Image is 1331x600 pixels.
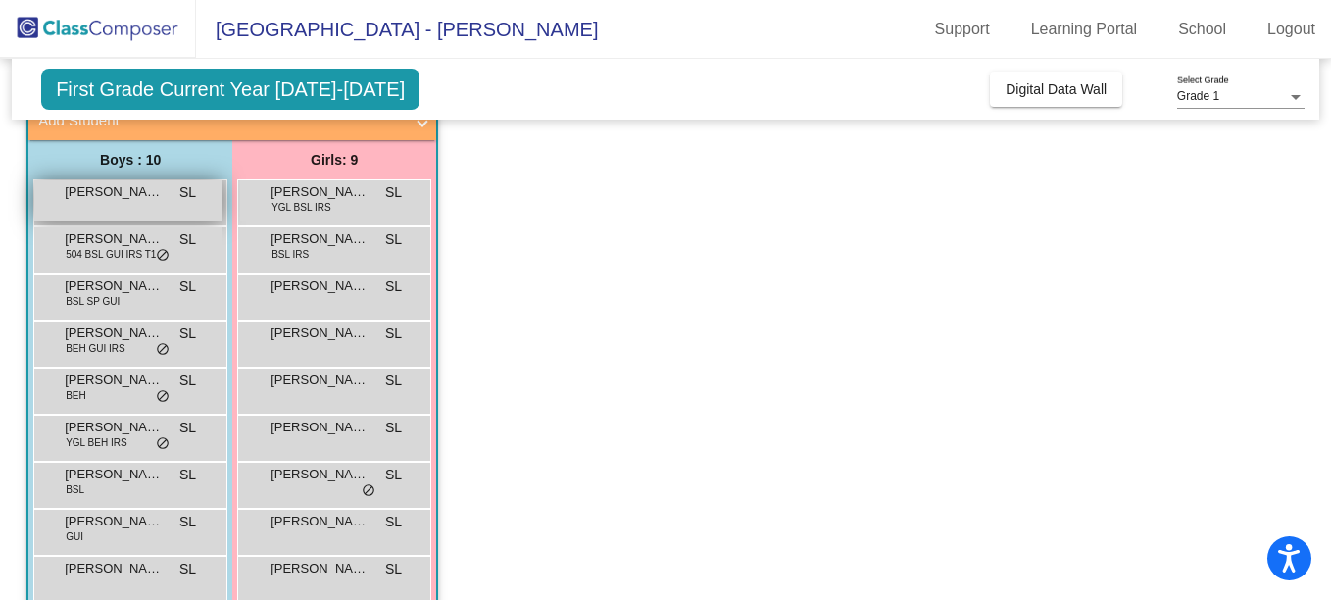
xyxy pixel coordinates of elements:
a: Support [919,14,1006,45]
span: [PERSON_NAME] [271,324,369,343]
span: BSL SP GUI [66,294,120,309]
span: BSL [66,482,84,497]
span: SL [385,512,402,532]
span: GUI [66,529,83,544]
span: 504 BSL GUI IRS T1 [66,247,156,262]
span: SL [385,182,402,203]
span: [PERSON_NAME] [65,229,163,249]
span: SL [385,371,402,391]
span: SL [179,371,196,391]
span: YGL BEH IRS [66,435,126,450]
span: SL [179,324,196,344]
span: do_not_disturb_alt [156,342,170,358]
span: SL [385,465,402,485]
span: [PERSON_NAME] [271,276,369,296]
span: [PERSON_NAME] [65,324,163,343]
mat-expansion-panel-header: Add Student [28,101,436,140]
span: [PERSON_NAME] [65,512,163,531]
span: YGL BSL IRS [271,200,330,215]
span: SL [179,512,196,532]
div: Girls: 9 [232,140,436,179]
span: Digital Data Wall [1006,81,1107,97]
span: SL [385,276,402,297]
span: SL [179,276,196,297]
span: SL [179,182,196,203]
button: Digital Data Wall [990,72,1122,107]
span: BSL IRS [271,247,309,262]
span: do_not_disturb_alt [362,483,375,499]
span: [GEOGRAPHIC_DATA] - [PERSON_NAME] [196,14,598,45]
span: SL [385,418,402,438]
span: do_not_disturb_alt [156,248,170,264]
span: [PERSON_NAME] [271,418,369,437]
div: Boys : 10 [28,140,232,179]
span: SL [385,324,402,344]
span: [PERSON_NAME] [271,465,369,484]
span: do_not_disturb_alt [156,436,170,452]
span: SL [385,229,402,250]
span: [PERSON_NAME] [65,559,163,578]
span: [PERSON_NAME] [65,276,163,296]
span: Grade 1 [1177,89,1219,103]
span: [PERSON_NAME] [65,182,163,202]
span: SL [179,465,196,485]
span: BEH [66,388,86,403]
a: Logout [1252,14,1331,45]
span: BEH GUI IRS [66,341,125,356]
mat-panel-title: Add Student [38,110,403,132]
span: [PERSON_NAME] [271,371,369,390]
span: First Grade Current Year [DATE]-[DATE] [41,69,419,110]
span: [PERSON_NAME] [65,371,163,390]
a: School [1162,14,1242,45]
span: do_not_disturb_alt [156,389,170,405]
span: [PERSON_NAME] [271,512,369,531]
span: [PERSON_NAME] [65,418,163,437]
a: Learning Portal [1015,14,1154,45]
span: SL [179,559,196,579]
span: [PERSON_NAME] [271,559,369,578]
span: SL [179,229,196,250]
span: [PERSON_NAME] [271,182,369,202]
span: [PERSON_NAME] [271,229,369,249]
span: [PERSON_NAME] [65,465,163,484]
span: SL [179,418,196,438]
span: SL [385,559,402,579]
